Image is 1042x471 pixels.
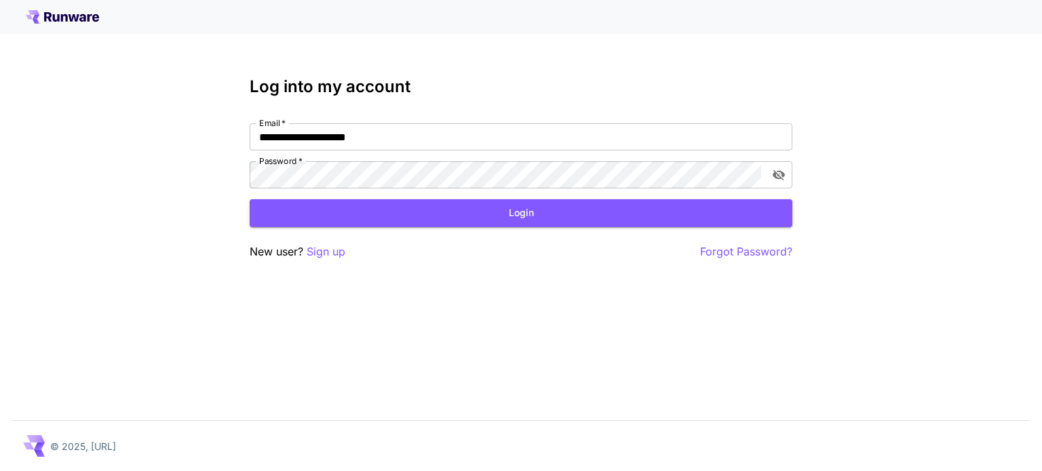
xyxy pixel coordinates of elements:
p: New user? [250,243,345,260]
p: © 2025, [URL] [50,439,116,453]
h3: Log into my account [250,77,792,96]
label: Email [259,117,286,129]
button: Sign up [307,243,345,260]
button: toggle password visibility [767,163,791,187]
button: Login [250,199,792,227]
label: Password [259,155,303,167]
button: Forgot Password? [700,243,792,260]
